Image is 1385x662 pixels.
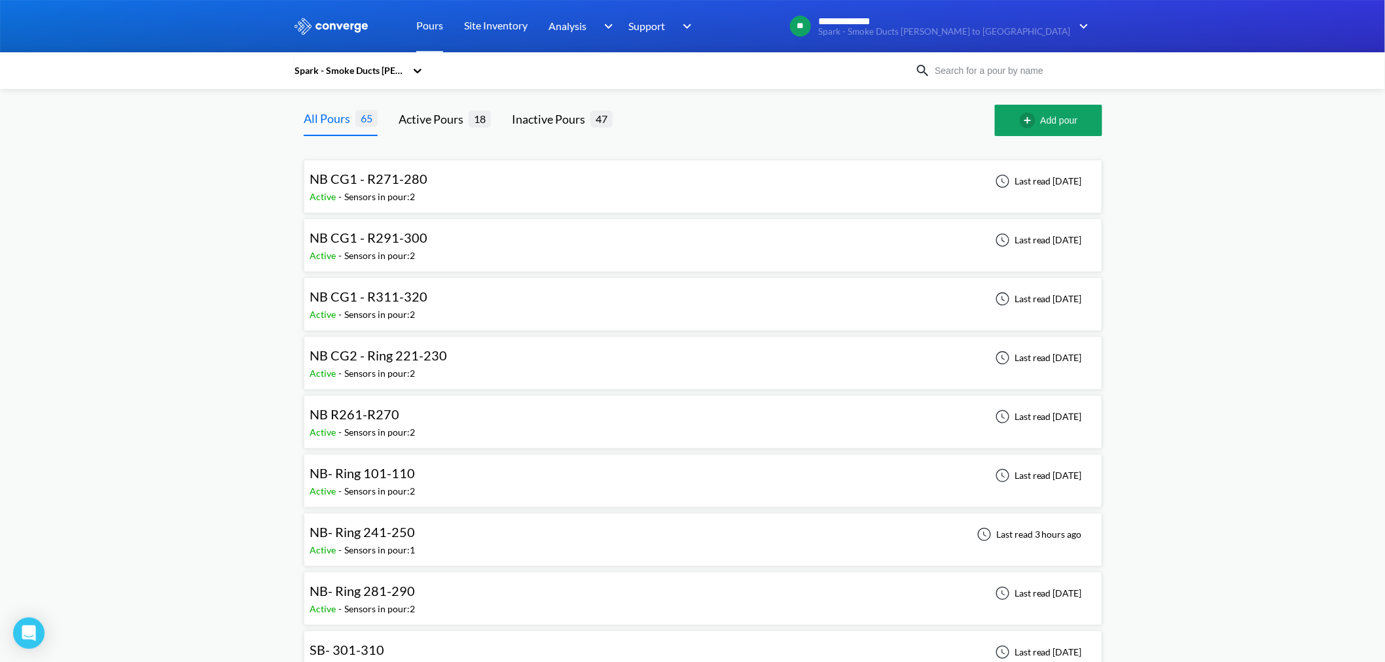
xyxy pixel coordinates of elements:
div: Last read [DATE] [988,173,1086,189]
span: NB CG1 - R311-320 [310,288,427,304]
div: Sensors in pour: 2 [344,249,415,263]
a: NB- Ring 281-290Active-Sensors in pour:2Last read [DATE] [304,587,1102,598]
span: - [338,191,344,202]
a: NB R261-R270Active-Sensors in pour:2Last read [DATE] [304,410,1102,421]
a: NB- Ring 241-250Active-Sensors in pour:1Last read 3 hours ago [304,528,1102,539]
a: NB CG2 - Ring 221-230Active-Sensors in pour:2Last read [DATE] [304,351,1102,362]
div: Sensors in pour: 2 [344,484,415,498]
div: Last read [DATE] [988,644,1086,660]
span: NB R261-R270 [310,406,399,422]
span: - [338,368,344,379]
span: - [338,309,344,320]
span: - [338,544,344,555]
div: All Pours [304,109,355,128]
span: Active [310,603,338,614]
span: Support [628,18,665,34]
span: NB CG1 - R271-280 [310,171,427,186]
span: SB- 301-310 [310,642,384,657]
span: NB- Ring 281-290 [310,583,415,599]
div: Sensors in pour: 2 [344,190,415,204]
div: Spark - Smoke Ducts [PERSON_NAME] to [GEOGRAPHIC_DATA] [293,63,406,78]
a: NB CG1 - R291-300Active-Sensors in pour:2Last read [DATE] [304,234,1102,245]
img: logo_ewhite.svg [293,18,369,35]
span: NB- Ring 241-250 [310,524,415,540]
a: SB- 301-310Active-Sensors in pour:2Last read [DATE] [304,646,1102,657]
span: - [338,250,344,261]
div: Sensors in pour: 2 [344,307,415,322]
span: Active [310,191,338,202]
span: Active [310,309,338,320]
span: 47 [590,111,613,127]
div: Sensors in pour: 2 [344,602,415,616]
span: Active [310,427,338,438]
span: - [338,427,344,438]
div: Last read [DATE] [988,291,1086,307]
span: NB CG2 - Ring 221-230 [310,347,447,363]
img: icon-search.svg [915,63,931,78]
span: Active [310,368,338,379]
div: Last read 3 hours ago [970,527,1086,542]
span: NB CG1 - R291-300 [310,230,427,245]
button: Add pour [995,105,1102,136]
img: add-circle-outline.svg [1020,113,1041,128]
span: Analysis [549,18,586,34]
div: Last read [DATE] [988,468,1086,483]
div: Last read [DATE] [988,350,1086,366]
span: 18 [469,111,491,127]
span: - [338,485,344,496]
div: Last read [DATE] [988,585,1086,601]
div: Sensors in pour: 2 [344,366,415,381]
div: Sensors in pour: 1 [344,543,415,557]
span: - [338,603,344,614]
img: downArrow.svg [1071,18,1092,34]
span: Active [310,250,338,261]
div: Inactive Pours [512,110,590,128]
a: NB CG1 - R271-280Active-Sensors in pour:2Last read [DATE] [304,175,1102,186]
div: Last read [DATE] [988,232,1086,248]
span: Spark - Smoke Ducts [PERSON_NAME] to [GEOGRAPHIC_DATA] [818,27,1071,37]
span: Active [310,544,338,555]
div: Active Pours [399,110,469,128]
span: 65 [355,110,378,126]
a: NB CG1 - R311-320Active-Sensors in pour:2Last read [DATE] [304,292,1102,304]
img: downArrow.svg [674,18,695,34]
img: downArrow.svg [596,18,617,34]
div: Open Intercom Messenger [13,618,45,649]
span: Active [310,485,338,496]
a: NB- Ring 101-110Active-Sensors in pour:2Last read [DATE] [304,469,1102,480]
input: Search for a pour by name [931,63,1089,78]
div: Last read [DATE] [988,409,1086,425]
div: Sensors in pour: 2 [344,425,415,440]
span: NB- Ring 101-110 [310,465,415,481]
